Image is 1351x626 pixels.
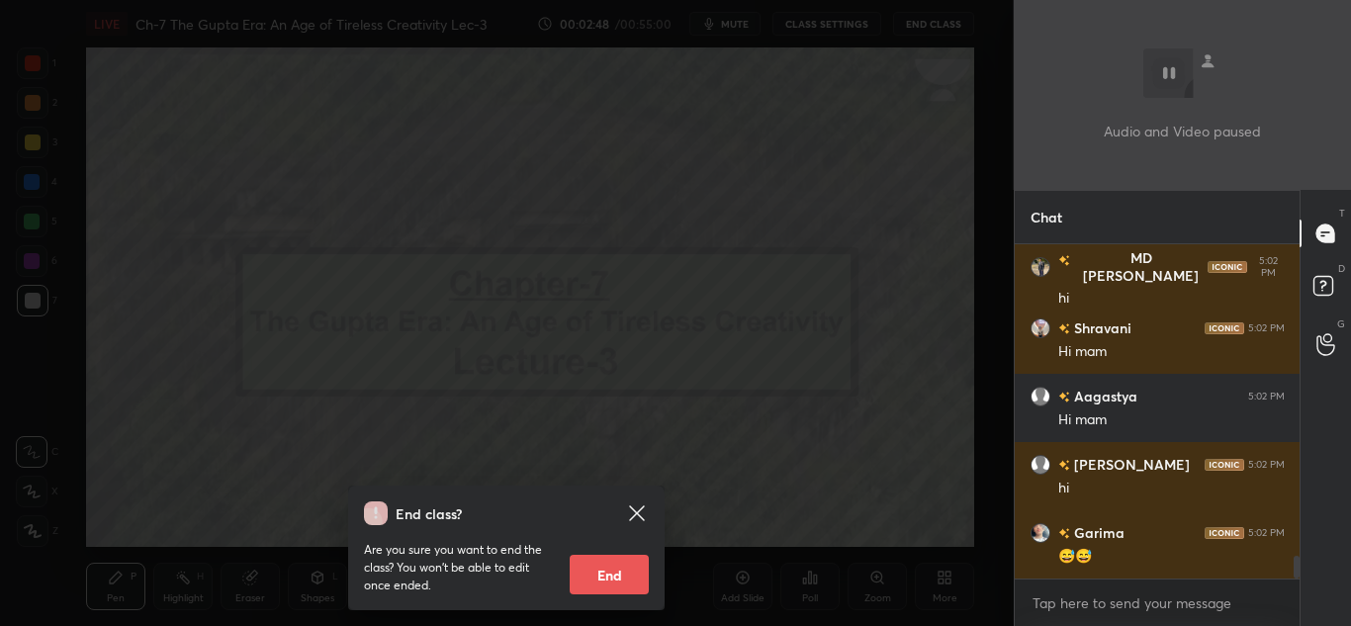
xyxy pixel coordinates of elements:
[1031,523,1050,543] img: 42ffe4dd7c844461b4eaef355b259f34.jpg
[1058,528,1070,539] img: no-rating-badge.077c3623.svg
[1339,206,1345,221] p: T
[1248,322,1285,334] div: 5:02 PM
[1058,392,1070,402] img: no-rating-badge.077c3623.svg
[1058,323,1070,334] img: no-rating-badge.077c3623.svg
[1058,479,1285,498] div: hi
[1058,289,1285,309] div: hi
[1070,249,1208,285] h6: MD [PERSON_NAME]
[364,541,554,594] p: Are you sure you want to end the class? You won’t be able to edit once ended.
[1205,322,1244,334] img: iconic-dark.1390631f.png
[1337,316,1345,331] p: G
[1338,261,1345,276] p: D
[1015,244,1301,579] div: grid
[1015,191,1078,243] p: Chat
[1070,317,1131,338] h6: Shravani
[1058,410,1285,430] div: Hi mam
[1208,261,1247,273] img: iconic-dark.1390631f.png
[1070,454,1190,475] h6: [PERSON_NAME]
[1031,257,1050,277] img: 1d8c08329d8f425dbb4e30bc71738754.jpg
[1058,255,1070,266] img: no-rating-badge.077c3623.svg
[1031,387,1050,406] img: default.png
[1205,527,1244,539] img: iconic-dark.1390631f.png
[1251,255,1285,279] div: 5:02 PM
[1104,121,1261,141] p: Audio and Video paused
[1248,527,1285,539] div: 5:02 PM
[1031,455,1050,475] img: default.png
[1070,522,1125,543] h6: Garima
[1058,547,1285,567] div: 😅😅
[1031,318,1050,338] img: 932095cbc0f44e028a2e08407d52b9b2.jpg
[1070,386,1137,406] h6: Aagastya
[570,555,649,594] button: End
[1205,459,1244,471] img: iconic-dark.1390631f.png
[1058,342,1285,362] div: Hi mam
[1058,460,1070,471] img: no-rating-badge.077c3623.svg
[1248,391,1285,402] div: 5:02 PM
[396,503,462,524] h4: End class?
[1248,459,1285,471] div: 5:02 PM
